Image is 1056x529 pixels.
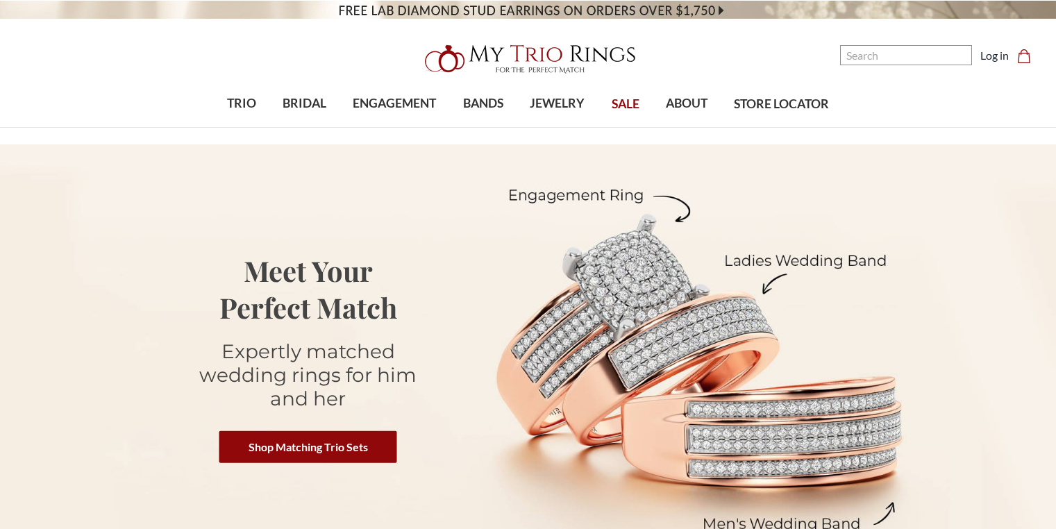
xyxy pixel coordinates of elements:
[517,81,598,126] a: JEWELRY
[227,94,256,112] span: TRIO
[598,82,652,127] a: SALE
[530,94,585,112] span: JEWELRY
[653,81,721,126] a: ABOUT
[680,126,694,128] button: submenu toggle
[721,82,842,127] a: STORE LOCATOR
[298,126,312,128] button: submenu toggle
[1017,49,1031,63] svg: cart.cart_preview
[353,94,436,112] span: ENGAGEMENT
[219,431,397,463] a: Shop Matching Trio Sets
[980,47,1009,64] a: Log in
[612,95,639,113] span: SALE
[340,81,449,126] a: ENGAGEMENT
[269,81,340,126] a: BRIDAL
[1017,47,1039,64] a: Cart with 0 items
[450,81,517,126] a: BANDS
[551,126,564,128] button: submenu toggle
[214,81,269,126] a: TRIO
[840,45,972,65] input: Search
[734,95,829,113] span: STORE LOCATOR
[306,37,750,81] a: My Trio Rings
[235,126,249,128] button: submenu toggle
[666,94,707,112] span: ABOUT
[387,126,401,128] button: submenu toggle
[417,37,639,81] img: My Trio Rings
[283,94,326,112] span: BRIDAL
[463,94,503,112] span: BANDS
[476,126,490,128] button: submenu toggle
